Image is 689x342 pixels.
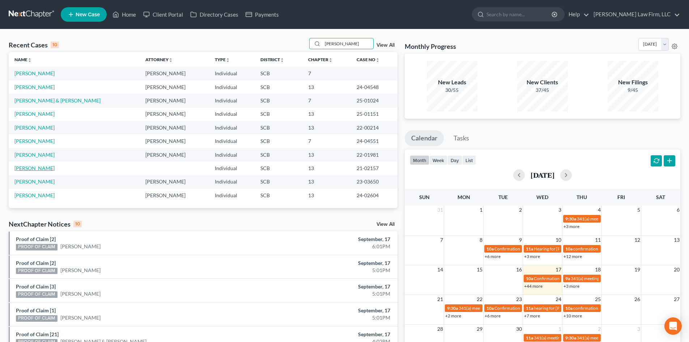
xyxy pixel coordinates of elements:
[209,80,255,94] td: Individual
[458,194,470,200] span: Mon
[637,325,641,333] span: 3
[16,268,58,274] div: PROOF OF CLAIM
[140,175,209,189] td: [PERSON_NAME]
[14,152,55,158] a: [PERSON_NAME]
[270,259,390,267] div: September, 17
[140,94,209,107] td: [PERSON_NAME]
[594,265,601,274] span: 18
[375,58,380,62] i: unfold_more
[60,243,101,250] a: [PERSON_NAME]
[558,206,562,214] span: 3
[16,260,56,266] a: Proof of Claim [2]
[445,313,461,318] a: +2 more
[302,161,351,175] td: 13
[351,121,397,134] td: 22-00214
[518,206,523,214] span: 2
[534,246,633,252] span: Hearing for [PERSON_NAME] and [PERSON_NAME]
[526,246,533,252] span: 11a
[140,121,209,134] td: [PERSON_NAME]
[280,58,284,62] i: unfold_more
[563,224,579,229] a: +3 more
[255,189,302,202] td: SCB
[140,80,209,94] td: [PERSON_NAME]
[634,295,641,304] span: 26
[14,124,55,131] a: [PERSON_NAME]
[410,155,429,165] button: month
[479,206,483,214] span: 1
[447,155,462,165] button: day
[617,194,625,200] span: Fri
[187,8,242,21] a: Directory Cases
[270,314,390,321] div: 5:01PM
[302,94,351,107] td: 7
[486,305,494,311] span: 10a
[439,236,444,244] span: 7
[9,41,59,49] div: Recent Cases
[565,276,570,281] span: 9a
[351,189,397,202] td: 24-02604
[427,78,477,86] div: New Leads
[226,58,230,62] i: unfold_more
[140,189,209,202] td: [PERSON_NAME]
[302,189,351,202] td: 13
[14,192,55,198] a: [PERSON_NAME]
[16,291,58,298] div: PROOF OF CLAIM
[270,331,390,338] div: September, 17
[255,175,302,189] td: SCB
[209,175,255,189] td: Individual
[109,8,140,21] a: Home
[526,305,533,311] span: 11a
[16,315,58,322] div: PROOF OF CLAIM
[60,290,101,297] a: [PERSON_NAME]
[563,254,582,259] a: +12 more
[351,94,397,107] td: 25-01024
[485,313,501,318] a: +6 more
[308,57,333,62] a: Chapterunfold_more
[255,121,302,134] td: SCB
[51,42,59,48] div: 10
[634,265,641,274] span: 19
[60,314,101,321] a: [PERSON_NAME]
[16,331,59,337] a: Proof of Claim [21]
[526,335,533,341] span: 11a
[209,121,255,134] td: Individual
[459,305,528,311] span: 341(a) meeting for [PERSON_NAME]
[437,206,444,214] span: 31
[577,216,647,221] span: 341(a) meeting for [PERSON_NAME]
[302,107,351,121] td: 13
[673,265,680,274] span: 20
[526,276,533,281] span: 10a
[517,78,568,86] div: New Clients
[405,42,456,51] h3: Monthly Progress
[140,67,209,80] td: [PERSON_NAME]
[255,134,302,148] td: SCB
[594,236,601,244] span: 11
[571,276,641,281] span: 341(a) meeting for [PERSON_NAME]
[524,283,543,289] a: +44 more
[524,254,540,259] a: +3 more
[16,307,56,313] a: Proof of Claim [1]
[270,267,390,274] div: 5:01PM
[515,295,523,304] span: 23
[577,194,587,200] span: Thu
[437,265,444,274] span: 14
[209,94,255,107] td: Individual
[255,161,302,175] td: SCB
[145,57,173,62] a: Attorneyunfold_more
[531,171,554,179] h2: [DATE]
[351,80,397,94] td: 24-04548
[577,335,647,341] span: 341(a) meeting for [PERSON_NAME]
[555,236,562,244] span: 10
[14,84,55,90] a: [PERSON_NAME]
[209,161,255,175] td: Individual
[302,175,351,189] td: 13
[9,220,82,228] div: NextChapter Notices
[14,111,55,117] a: [PERSON_NAME]
[302,134,351,148] td: 7
[419,194,430,200] span: Sun
[209,189,255,202] td: Individual
[270,307,390,314] div: September, 17
[590,8,680,21] a: [PERSON_NAME] Law Firm, LLC
[437,295,444,304] span: 21
[597,206,601,214] span: 4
